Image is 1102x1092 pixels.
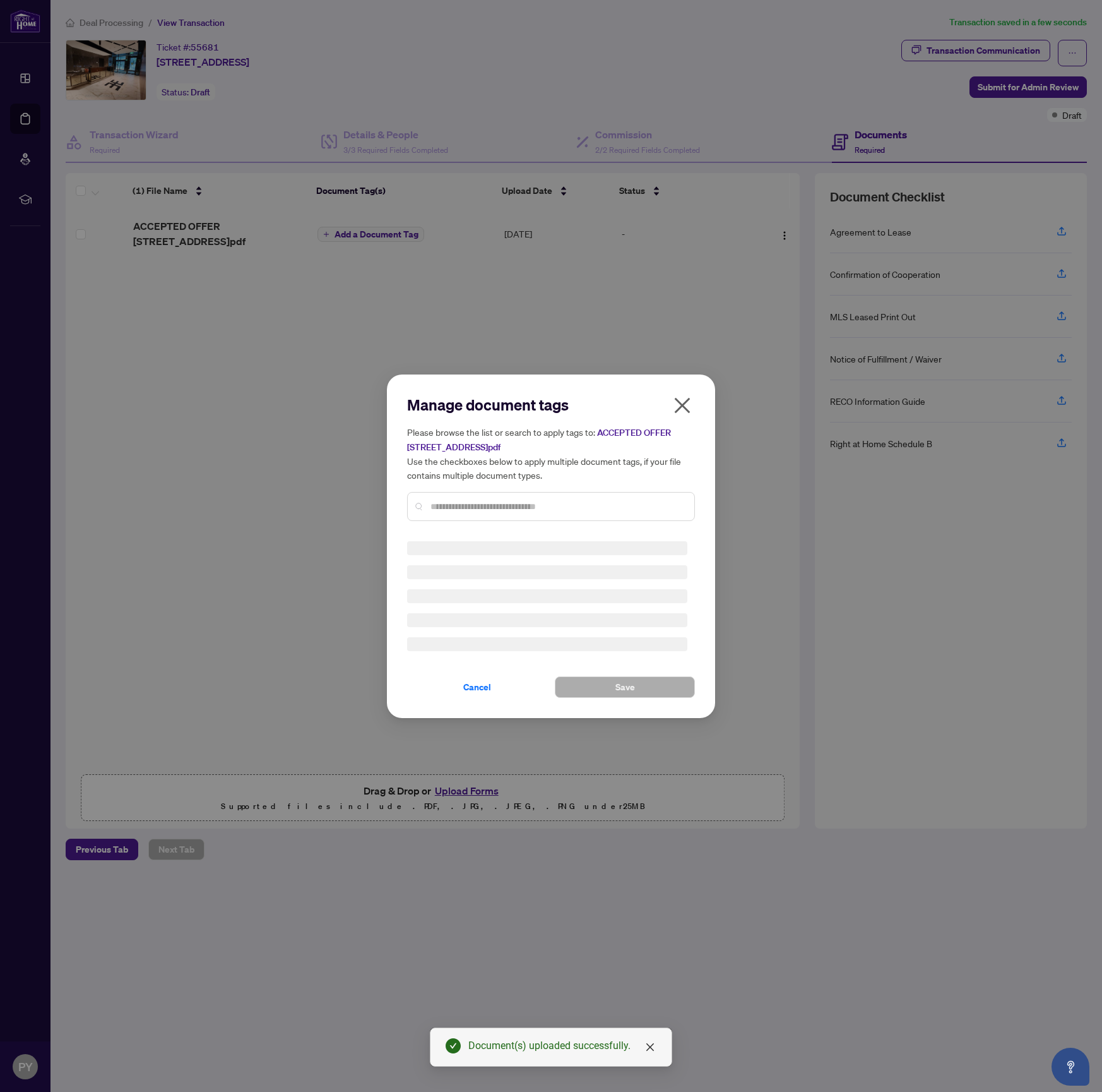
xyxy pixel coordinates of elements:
span: check-circle [446,1038,461,1053]
span: close [645,1042,655,1052]
div: Document(s) uploaded successfully. [468,1038,656,1053]
span: ACCEPTED OFFER [STREET_ADDRESS]pdf [407,427,671,453]
h5: Please browse the list or search to apply tags to: Use the checkboxes below to apply multiple doc... [407,425,695,482]
button: Save [555,676,695,698]
span: Cancel [463,677,491,697]
h2: Manage document tags [407,395,695,415]
span: close [672,395,692,416]
button: Open asap [1052,1048,1089,1086]
a: Close [643,1040,657,1054]
button: Cancel [407,676,547,698]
